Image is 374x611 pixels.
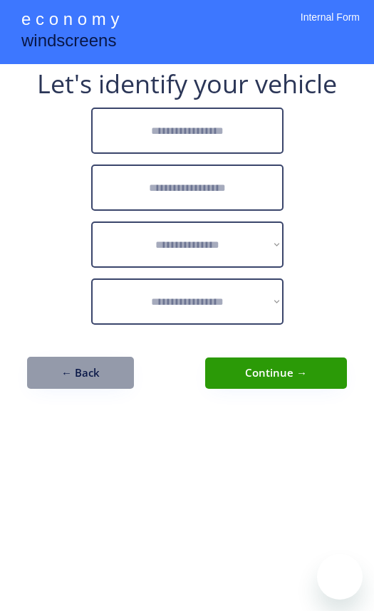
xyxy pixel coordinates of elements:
[301,11,360,43] div: Internal Form
[37,71,337,97] div: Let's identify your vehicle
[21,7,119,34] div: e c o n o m y
[27,357,134,389] button: ← Back
[205,357,347,389] button: Continue →
[21,28,116,56] div: windscreens
[317,554,363,600] iframe: Button to launch messaging window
